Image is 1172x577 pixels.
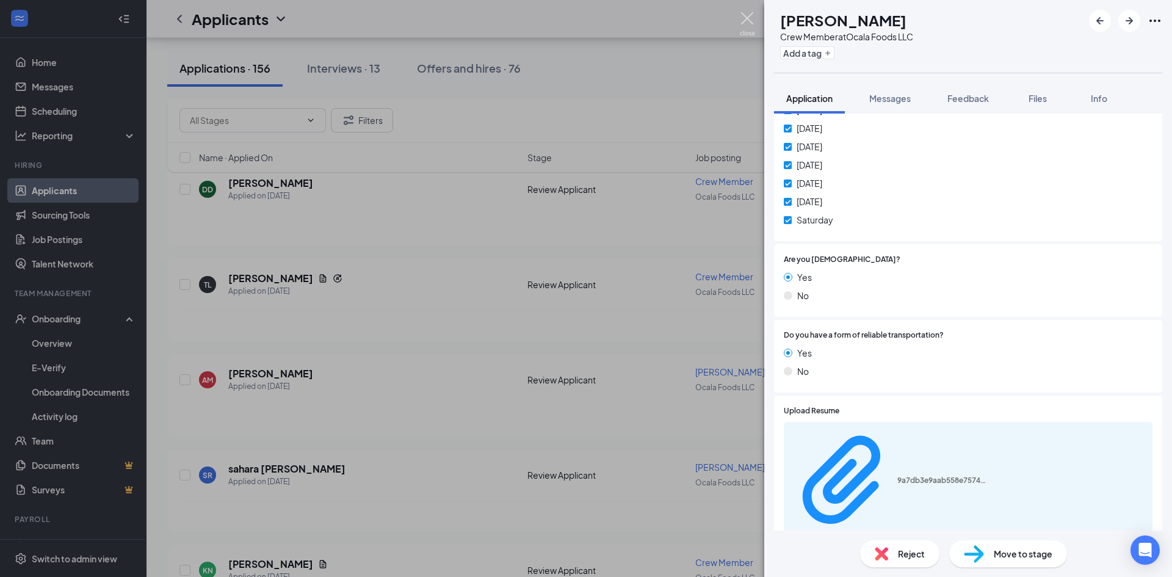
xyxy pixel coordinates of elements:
[784,405,839,417] span: Upload Resume
[1029,93,1047,104] span: Files
[1118,10,1140,32] button: ArrowRight
[797,176,822,190] span: [DATE]
[1089,10,1111,32] button: ArrowLeftNew
[1093,13,1107,28] svg: ArrowLeftNew
[1130,535,1160,565] div: Open Intercom Messenger
[797,158,822,172] span: [DATE]
[797,213,833,227] span: Saturday
[994,547,1052,561] span: Move to stage
[1122,13,1137,28] svg: ArrowRight
[784,330,944,341] span: Do you have a form of reliable transportation?
[797,270,812,284] span: Yes
[780,31,913,43] div: Crew Member at Ocala Foods LLC
[797,346,812,360] span: Yes
[898,547,925,561] span: Reject
[797,122,822,135] span: [DATE]
[1148,13,1162,28] svg: Ellipses
[786,93,833,104] span: Application
[797,289,809,302] span: No
[897,476,989,485] div: 9a7db3e9aab558e7574af8c31d862be9.pdf
[797,140,822,153] span: [DATE]
[797,365,809,378] span: No
[791,427,897,534] svg: Paperclip
[784,254,900,266] span: Are you [DEMOGRAPHIC_DATA]?
[791,427,989,535] a: Paperclip9a7db3e9aab558e7574af8c31d862be9.pdf
[780,10,906,31] h1: [PERSON_NAME]
[797,195,822,208] span: [DATE]
[824,49,831,57] svg: Plus
[1091,93,1107,104] span: Info
[947,93,989,104] span: Feedback
[869,93,911,104] span: Messages
[780,46,834,59] button: PlusAdd a tag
